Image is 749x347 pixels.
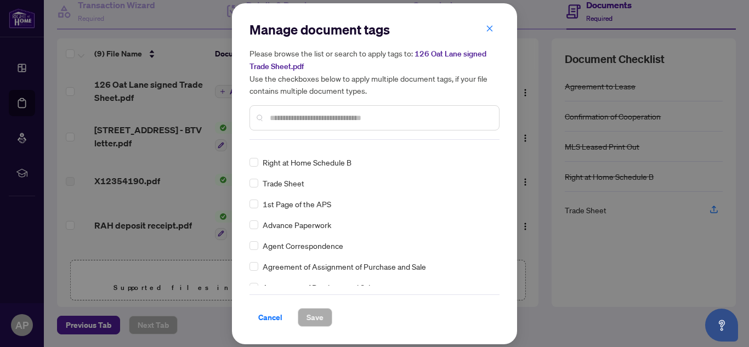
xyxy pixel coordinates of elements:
span: Advance Paperwork [263,219,331,231]
span: 126 Oat Lane signed Trade Sheet.pdf [249,49,486,71]
button: Save [298,308,332,327]
span: Agent Correspondence [263,240,343,252]
h2: Manage document tags [249,21,500,38]
span: Agreement of Purchase and Sale [263,281,374,293]
span: close [486,25,493,32]
button: Open asap [705,309,738,342]
span: 1st Page of the APS [263,198,331,210]
h5: Please browse the list or search to apply tags to: Use the checkboxes below to apply multiple doc... [249,47,500,96]
span: Trade Sheet [263,177,304,189]
span: Agreement of Assignment of Purchase and Sale [263,260,426,272]
span: Cancel [258,309,282,326]
button: Cancel [249,308,291,327]
span: Right at Home Schedule B [263,156,351,168]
